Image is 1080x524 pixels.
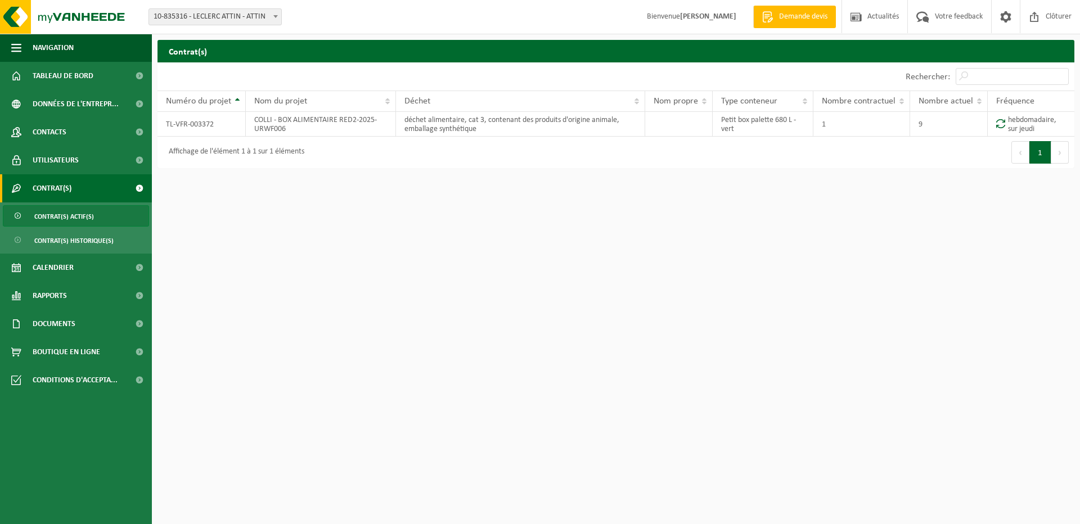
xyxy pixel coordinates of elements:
[753,6,836,28] a: Demande devis
[254,97,307,106] span: Nom du projet
[822,97,895,106] span: Nombre contractuel
[33,34,74,62] span: Navigation
[157,112,246,137] td: TL-VFR-003372
[246,112,396,137] td: COLLI - BOX ALIMENTAIRE RED2-2025-URWF006
[906,73,950,82] label: Rechercher:
[148,8,282,25] span: 10-835316 - LECLERC ATTIN - ATTIN
[3,205,149,227] a: Contrat(s) actif(s)
[654,97,698,106] span: Nom propre
[33,310,75,338] span: Documents
[713,112,813,137] td: Petit box palette 680 L - vert
[988,112,1074,137] td: hebdomadaire, sur jeudi
[680,12,736,21] strong: [PERSON_NAME]
[157,40,1074,62] h2: Contrat(s)
[33,90,119,118] span: Données de l'entrepr...
[34,230,114,251] span: Contrat(s) historique(s)
[721,97,777,106] span: Type conteneur
[33,254,74,282] span: Calendrier
[3,229,149,251] a: Contrat(s) historique(s)
[919,97,973,106] span: Nombre actuel
[1051,141,1069,164] button: Next
[776,11,830,22] span: Demande devis
[33,146,79,174] span: Utilisateurs
[34,206,94,227] span: Contrat(s) actif(s)
[996,97,1034,106] span: Fréquence
[910,112,988,137] td: 9
[1029,141,1051,164] button: 1
[813,112,910,137] td: 1
[33,62,93,90] span: Tableau de bord
[1011,141,1029,164] button: Previous
[404,97,430,106] span: Déchet
[163,142,304,162] div: Affichage de l'élément 1 à 1 sur 1 éléments
[33,174,71,202] span: Contrat(s)
[33,338,100,366] span: Boutique en ligne
[149,9,281,25] span: 10-835316 - LECLERC ATTIN - ATTIN
[33,118,66,146] span: Contacts
[166,97,231,106] span: Numéro du projet
[396,112,645,137] td: déchet alimentaire, cat 3, contenant des produits d'origine animale, emballage synthétique
[33,282,67,310] span: Rapports
[33,366,118,394] span: Conditions d'accepta...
